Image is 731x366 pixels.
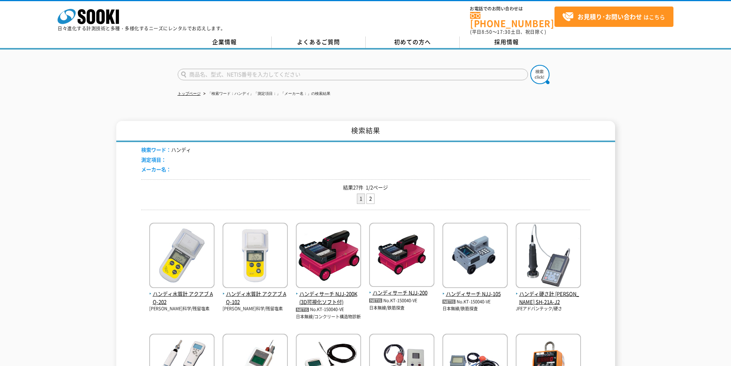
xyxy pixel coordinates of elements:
[223,282,288,306] a: ハンディ水質計 アクアブ AQ-102
[554,7,673,27] a: お見積り･お問い合わせはこちら
[369,281,434,297] a: ハンディサーチ NJJ-200
[141,146,171,153] span: 検索ワード：
[141,156,166,163] span: 測定項目：
[178,91,201,96] a: トップページ
[178,36,272,48] a: 企業情報
[369,305,434,311] p: 日本無線/鉄筋探査
[141,166,171,173] span: メーカー名：
[149,290,215,306] span: ハンディ水質計 アクアブ AQ-202
[369,223,434,289] img: NJJ-200
[223,223,288,290] img: AQ-102
[470,12,554,28] a: [PHONE_NUMBER]
[460,36,554,48] a: 採用情報
[442,290,508,298] span: ハンディサーチ NJJ-105
[296,306,361,314] p: No.KT-150040-VE
[149,282,215,306] a: ハンディ水質計 アクアブ AQ-202
[516,290,581,306] span: ハンディ硬さ計 [PERSON_NAME] SH-21A-J2
[516,306,581,312] p: JFEアドバンテック/硬さ
[223,290,288,306] span: ハンディ水質計 アクアブ AQ-102
[516,282,581,306] a: ハンディ硬さ計 [PERSON_NAME] SH-21A-J2
[562,11,665,23] span: はこちら
[296,290,361,306] span: ハンディサーチ NJJ-200K(3D可視化ソフト付)
[116,121,615,142] h1: 検索結果
[442,298,508,306] p: No.KT-150040-VE
[141,146,191,154] li: ハンディ
[178,69,528,80] input: 商品名、型式、NETIS番号を入力してください
[369,289,434,297] span: ハンディサーチ NJJ-200
[497,28,511,35] span: 17:30
[272,36,366,48] a: よくあるご質問
[58,26,226,31] p: 日々進化する計測技術と多種・多様化するニーズにレンタルでお応えします。
[442,306,508,312] p: 日本無線/鉄筋探査
[366,36,460,48] a: 初めての方へ
[530,65,549,84] img: btn_search.png
[367,194,374,204] a: 2
[223,306,288,312] p: [PERSON_NAME]科学/残留塩素
[296,314,361,320] p: 日本無線/コンクリート構造物診断
[202,90,330,98] li: 「検索ワード：ハンディ」「測定項目：」「メーカー名：」の検索結果
[296,282,361,306] a: ハンディサーチ NJJ-200K(3D可視化ソフト付)
[357,194,365,204] li: 1
[442,223,508,290] img: NJJ-105
[296,223,361,290] img: NJJ-200K(3D可視化ソフト付)
[149,306,215,312] p: [PERSON_NAME]科学/残留塩素
[442,282,508,298] a: ハンディサーチ NJJ-105
[482,28,492,35] span: 8:50
[578,12,642,21] strong: お見積り･お問い合わせ
[516,223,581,290] img: SH-21A-J2
[470,7,554,11] span: お電話でのお問い合わせは
[141,184,590,192] p: 結果27件 1/2ページ
[470,28,546,35] span: (平日 ～ 土日、祝日除く)
[149,223,215,290] img: AQ-202
[394,38,431,46] span: 初めての方へ
[369,297,434,305] p: No.KT-150040-VE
